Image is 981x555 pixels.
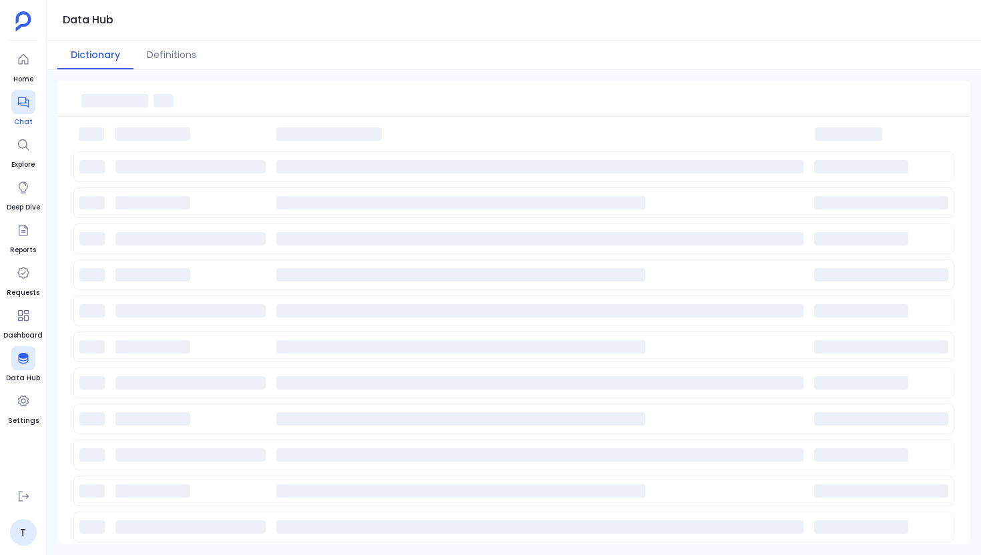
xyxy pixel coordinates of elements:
[3,304,43,341] a: Dashboard
[57,41,133,69] button: Dictionary
[6,373,40,384] span: Data Hub
[10,519,37,546] a: T
[133,41,210,69] button: Definitions
[7,261,39,298] a: Requests
[11,159,35,170] span: Explore
[7,202,40,213] span: Deep Dive
[6,346,40,384] a: Data Hub
[10,218,36,255] a: Reports
[11,117,35,127] span: Chat
[7,175,40,213] a: Deep Dive
[15,11,31,31] img: petavue logo
[8,389,39,426] a: Settings
[11,47,35,85] a: Home
[63,11,113,29] h1: Data Hub
[3,330,43,341] span: Dashboard
[11,74,35,85] span: Home
[8,416,39,426] span: Settings
[11,90,35,127] a: Chat
[7,288,39,298] span: Requests
[10,245,36,255] span: Reports
[11,133,35,170] a: Explore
